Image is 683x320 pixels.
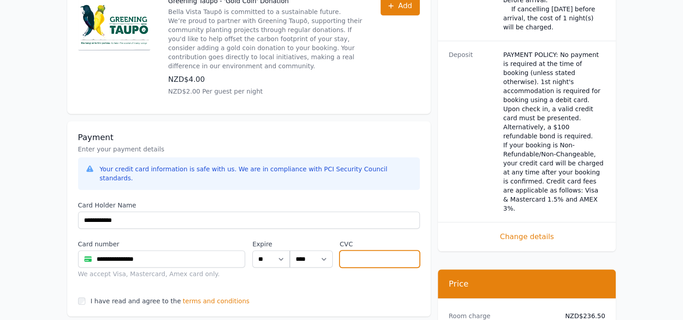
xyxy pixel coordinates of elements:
[168,87,362,96] p: NZD$2.00 Per guest per night
[78,240,246,249] label: Card number
[290,240,332,249] label: .
[91,297,181,305] label: I have read and agree to the
[78,132,420,143] h3: Payment
[339,240,419,249] label: CVC
[78,269,246,278] div: We accept Visa, Mastercard, Amex card only.
[252,240,290,249] label: Expire
[449,50,496,213] dt: Deposit
[78,201,420,210] label: Card Holder Name
[183,296,250,306] span: terms and conditions
[398,0,412,11] span: Add
[168,74,362,85] p: NZD$4.00
[503,50,605,213] dd: PAYMENT POLICY: No payment is required at the time of booking (unless stated otherwise). 1st nigh...
[449,278,605,289] h3: Price
[449,231,605,242] span: Change details
[100,165,413,183] div: Your credit card information is safe with us. We are in compliance with PCI Security Council stan...
[78,145,420,154] p: Enter your payment details
[168,7,362,71] p: Bella Vista Taupō is committed to a sustainable future. We’re proud to partner with Greening Taup...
